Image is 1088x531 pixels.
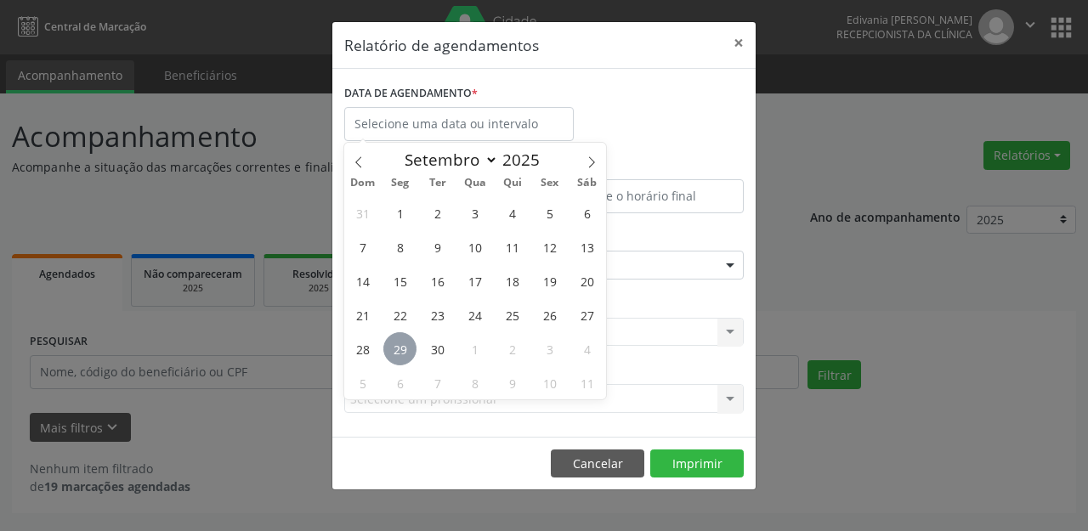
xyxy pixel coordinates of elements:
h5: Relatório de agendamentos [344,34,539,56]
span: Setembro 15, 2025 [383,264,416,297]
span: Qui [494,178,531,189]
span: Setembro 28, 2025 [346,332,379,365]
span: Setembro 7, 2025 [346,230,379,263]
span: Setembro 25, 2025 [496,298,529,331]
span: Outubro 9, 2025 [496,366,529,399]
span: Setembro 10, 2025 [458,230,491,263]
span: Setembro 24, 2025 [458,298,491,331]
span: Outubro 3, 2025 [533,332,566,365]
span: Outubro 8, 2025 [458,366,491,399]
span: Outubro 4, 2025 [570,332,603,365]
span: Setembro 22, 2025 [383,298,416,331]
span: Setembro 1, 2025 [383,196,416,229]
label: DATA DE AGENDAMENTO [344,81,478,107]
span: Outubro 2, 2025 [496,332,529,365]
span: Sex [531,178,569,189]
span: Setembro 4, 2025 [496,196,529,229]
span: Setembro 19, 2025 [533,264,566,297]
span: Setembro 17, 2025 [458,264,491,297]
span: Outubro 6, 2025 [383,366,416,399]
span: Setembro 16, 2025 [421,264,454,297]
span: Ter [419,178,456,189]
span: Setembro 30, 2025 [421,332,454,365]
span: Setembro 29, 2025 [383,332,416,365]
span: Outubro 5, 2025 [346,366,379,399]
button: Imprimir [650,449,744,478]
span: Setembro 12, 2025 [533,230,566,263]
span: Setembro 27, 2025 [570,298,603,331]
span: Setembro 18, 2025 [496,264,529,297]
span: Setembro 20, 2025 [570,264,603,297]
span: Setembro 8, 2025 [383,230,416,263]
span: Setembro 11, 2025 [496,230,529,263]
span: Sáb [569,178,606,189]
span: Seg [382,178,419,189]
span: Setembro 14, 2025 [346,264,379,297]
button: Close [722,22,756,64]
span: Setembro 5, 2025 [533,196,566,229]
label: ATÉ [548,153,744,179]
input: Selecione uma data ou intervalo [344,107,574,141]
select: Month [396,148,498,172]
span: Outubro 7, 2025 [421,366,454,399]
span: Outubro 1, 2025 [458,332,491,365]
span: Setembro 13, 2025 [570,230,603,263]
span: Setembro 21, 2025 [346,298,379,331]
span: Dom [344,178,382,189]
span: Setembro 6, 2025 [570,196,603,229]
span: Outubro 11, 2025 [570,366,603,399]
span: Qua [456,178,494,189]
input: Selecione o horário final [548,179,744,213]
span: Outubro 10, 2025 [533,366,566,399]
span: Setembro 26, 2025 [533,298,566,331]
button: Cancelar [551,449,644,478]
input: Year [498,149,554,171]
span: Agosto 31, 2025 [346,196,379,229]
span: Setembro 23, 2025 [421,298,454,331]
span: Setembro 2, 2025 [421,196,454,229]
span: Setembro 3, 2025 [458,196,491,229]
span: Setembro 9, 2025 [421,230,454,263]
